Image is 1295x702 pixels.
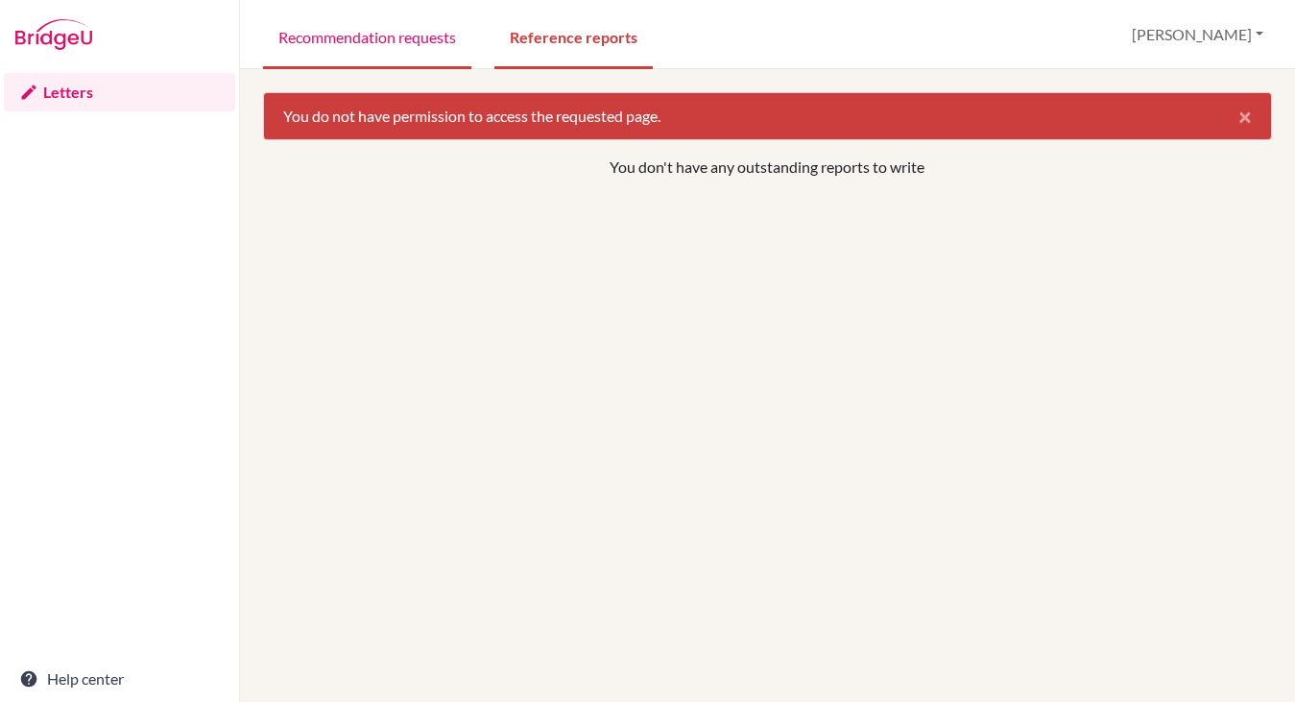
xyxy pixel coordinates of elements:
[4,660,235,698] a: Help center
[4,73,235,111] a: Letters
[494,3,653,69] a: Reference reports
[263,92,1272,140] div: You do not have permission to access the requested page.
[263,3,471,69] a: Recommendation requests
[1123,16,1272,53] button: [PERSON_NAME]
[1238,102,1252,130] span: ×
[15,19,92,50] img: Bridge-U
[1219,93,1271,139] button: Close
[362,156,1174,179] p: You don't have any outstanding reports to write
